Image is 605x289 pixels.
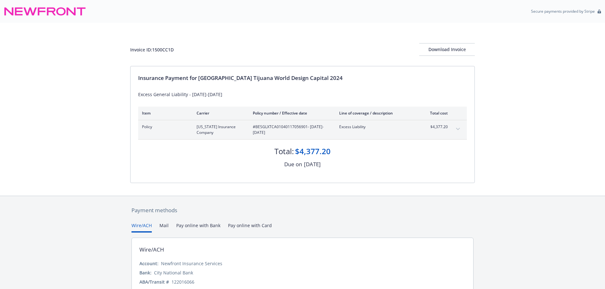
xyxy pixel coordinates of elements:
span: Excess Liability [339,124,414,130]
div: Invoice ID: 1500CC1D [130,46,174,53]
div: $4,377.20 [295,146,331,157]
div: Policy[US_STATE] Insurance Company#BESGLXTCA01040117056901- [DATE]-[DATE]Excess Liability$4,377.2... [138,120,467,139]
span: $4,377.20 [424,124,448,130]
div: Line of coverage / description [339,110,414,116]
div: Payment methods [131,206,474,214]
span: [US_STATE] Insurance Company [197,124,243,135]
div: Insurance Payment for [GEOGRAPHIC_DATA] Tijuana World Design Capital 2024 [138,74,467,82]
button: Mail [159,222,169,233]
div: Total: [274,146,294,157]
div: Carrier [197,110,243,116]
div: Item [142,110,186,116]
div: Due on [284,160,302,168]
button: Pay online with Card [228,222,272,233]
button: Download Invoice [419,43,475,56]
button: expand content [453,124,463,134]
span: #BESGLXTCA01040117056901 - [DATE]-[DATE] [253,124,329,135]
button: Wire/ACH [131,222,152,233]
div: Wire/ACH [139,246,164,254]
div: 122016066 [171,279,194,285]
div: Newfront Insurance Services [161,260,222,267]
div: City National Bank [154,269,193,276]
div: Account: [139,260,158,267]
button: Pay online with Bank [176,222,220,233]
span: Policy [142,124,186,130]
div: [DATE] [304,160,321,168]
div: Bank: [139,269,151,276]
div: Policy number / Effective date [253,110,329,116]
p: Secure payments provided by Stripe [531,9,595,14]
div: ABA/Transit # [139,279,169,285]
div: Total cost [424,110,448,116]
div: Excess General Liability - [DATE]-[DATE] [138,91,467,98]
